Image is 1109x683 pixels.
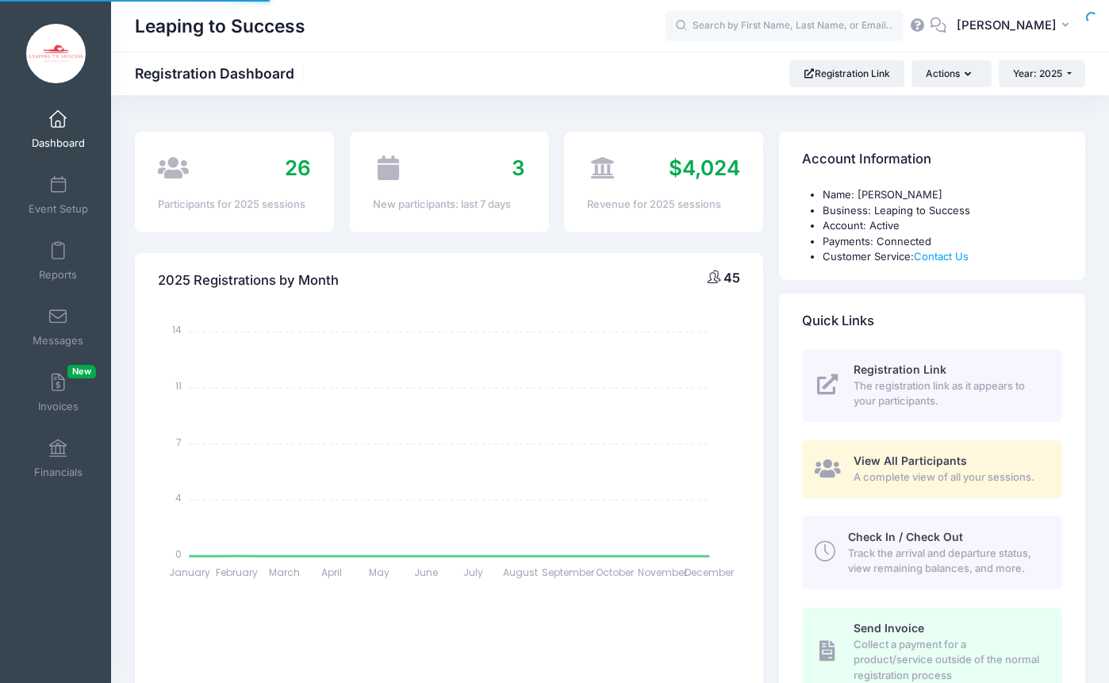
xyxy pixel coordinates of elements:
tspan: May [369,566,389,579]
span: Reports [39,268,77,282]
img: Leaping to Success [26,24,86,83]
span: Track the arrival and departure status, view remaining balances, and more. [848,546,1044,577]
span: 26 [285,155,311,180]
li: Customer Service: [823,249,1062,265]
div: Revenue for 2025 sessions [587,197,740,213]
span: Dashboard [32,136,85,150]
tspan: November [638,566,688,579]
a: Contact Us [914,250,969,263]
a: InvoicesNew [21,365,96,420]
a: Registration Link [789,60,904,87]
button: Year: 2025 [999,60,1085,87]
li: Account: Active [823,218,1062,234]
span: Year: 2025 [1013,67,1062,79]
li: Payments: Connected [823,234,1062,250]
span: View All Participants [854,454,967,467]
div: New participants: last 7 days [373,197,526,213]
a: Reports [21,233,96,289]
tspan: October [596,566,635,579]
button: [PERSON_NAME] [946,8,1085,44]
a: Messages [21,299,96,355]
span: A complete view of all your sessions. [854,470,1044,485]
a: Check In / Check Out Track the arrival and departure status, view remaining balances, and more. [802,516,1062,589]
tspan: April [321,566,342,579]
tspan: March [269,566,300,579]
tspan: 11 [176,379,182,393]
li: Business: Leaping to Success [823,203,1062,219]
a: Financials [21,431,96,486]
tspan: 14 [173,323,182,336]
a: Dashboard [21,102,96,157]
span: Event Setup [29,202,88,216]
tspan: July [463,566,483,579]
span: $4,024 [669,155,740,180]
input: Search by First Name, Last Name, or Email... [666,10,904,42]
span: Send Invoice [854,621,924,635]
span: New [67,365,96,378]
h4: Account Information [802,137,931,182]
tspan: February [217,566,259,579]
span: [PERSON_NAME] [957,17,1057,34]
tspan: 4 [176,491,182,505]
span: Financials [34,466,83,479]
h4: 2025 Registrations by Month [158,259,339,304]
tspan: December [685,566,735,579]
a: Event Setup [21,167,96,223]
span: Registration Link [854,363,946,376]
a: Registration Link The registration link as it appears to your participants. [802,349,1062,422]
li: Name: [PERSON_NAME] [823,187,1062,203]
span: Messages [33,334,83,347]
tspan: January [170,566,211,579]
span: 45 [723,270,740,286]
span: Check In / Check Out [848,530,963,543]
span: Invoices [38,400,79,413]
a: View All Participants A complete view of all your sessions. [802,440,1062,498]
tspan: 7 [177,436,182,449]
h1: Leaping to Success [135,8,305,44]
tspan: 0 [176,547,182,561]
tspan: June [414,566,438,579]
h1: Registration Dashboard [135,65,308,82]
span: 3 [512,155,525,180]
h4: Quick Links [802,298,874,343]
button: Actions [911,60,991,87]
tspan: September [542,566,595,579]
tspan: August [503,566,538,579]
div: Participants for 2025 sessions [158,197,311,213]
span: The registration link as it appears to your participants. [854,378,1044,409]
